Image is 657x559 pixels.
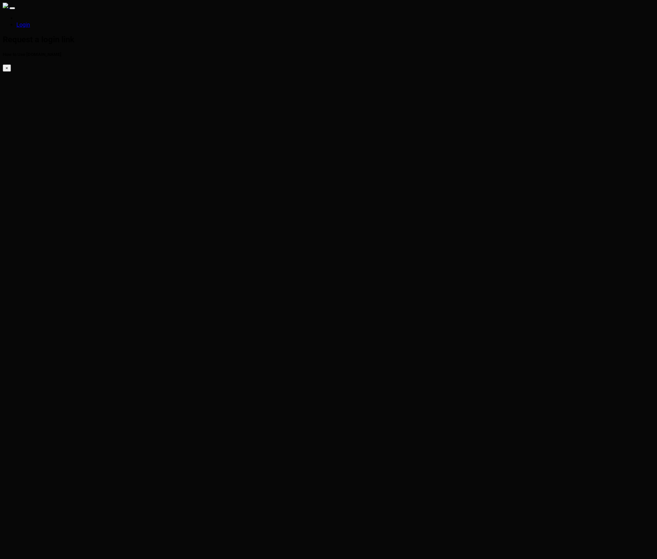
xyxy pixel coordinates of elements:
[5,65,8,71] span: ×
[16,21,30,28] a: Login
[3,52,654,57] h5: How to Use [DOMAIN_NAME]
[3,3,8,8] img: sparktrade.png
[3,35,654,44] h2: Request a login link
[10,7,15,9] button: Toggle navigation
[3,64,11,72] button: ×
